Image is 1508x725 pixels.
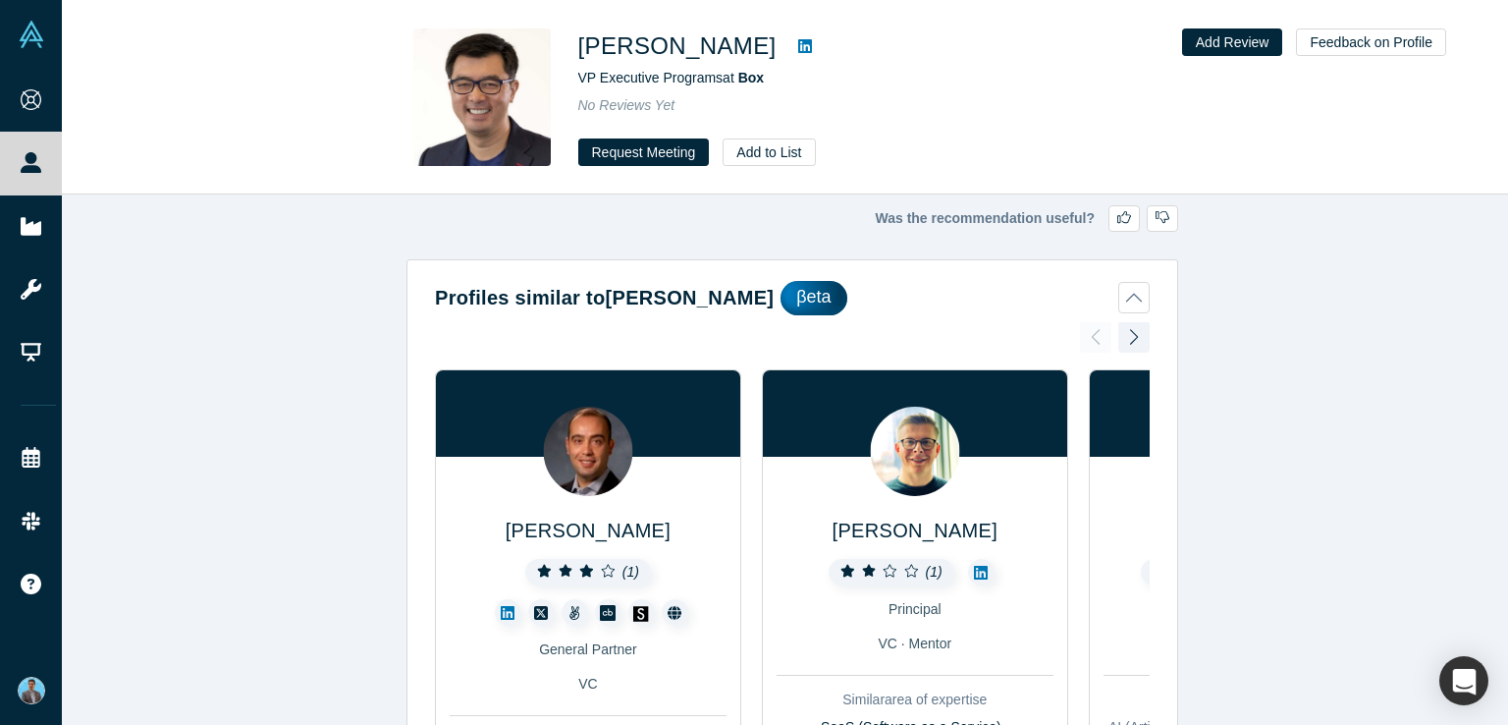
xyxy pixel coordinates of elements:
div: VC · Mentor [777,634,1053,654]
a: [PERSON_NAME] [506,520,671,541]
h1: [PERSON_NAME] [578,28,777,64]
span: Principal [889,601,942,617]
button: Add to List [723,139,815,166]
div: Similar area of expertise [777,690,1053,710]
button: Request Meeting [578,139,710,166]
button: Feedback on Profile [1296,28,1446,56]
img: Baris Aksoy's Profile Image [543,407,632,496]
img: Akshay Panse's Account [18,677,45,704]
button: Profiles similar to[PERSON_NAME]βeta [435,281,1150,315]
div: Mentor · Angel · Lecturer [1104,634,1380,654]
div: Was the recommendation useful? [406,205,1178,232]
div: VC [450,674,727,695]
span: No Reviews Yet [578,97,675,113]
div: βeta [781,281,846,315]
h2: Profiles similar to [PERSON_NAME] [435,283,774,312]
img: Alchemist Vault Logo [18,21,45,48]
i: ( 1 ) [622,564,639,580]
div: Similar area of expertise [1104,690,1380,710]
a: Box [738,70,764,85]
img: Seth Corder's Profile Image [870,407,959,496]
a: [PERSON_NAME] [833,520,997,541]
span: VP Executive Programs at [578,70,765,85]
button: Add Review [1182,28,1283,56]
i: ( 1 ) [926,564,942,580]
img: Gunil Chung's Profile Image [413,28,551,166]
span: General Partner [539,641,637,657]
